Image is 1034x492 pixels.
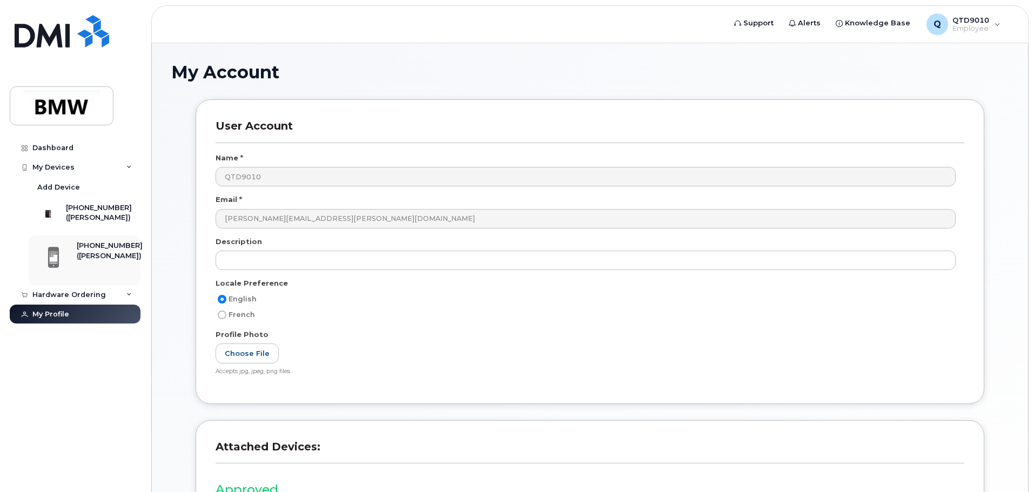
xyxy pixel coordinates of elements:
label: Locale Preference [216,278,288,288]
span: French [229,311,255,319]
h3: User Account [216,119,964,143]
input: English [218,295,226,304]
span: English [229,295,257,303]
iframe: Messenger Launcher [987,445,1026,484]
label: Profile Photo [216,329,268,340]
input: French [218,311,226,319]
label: Description [216,237,262,247]
label: Email * [216,194,242,205]
h3: Attached Devices: [216,440,964,463]
label: Choose File [216,343,279,363]
h1: My Account [171,63,1009,82]
div: Accepts jpg, jpeg, png files [216,368,956,376]
label: Name * [216,153,243,163]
